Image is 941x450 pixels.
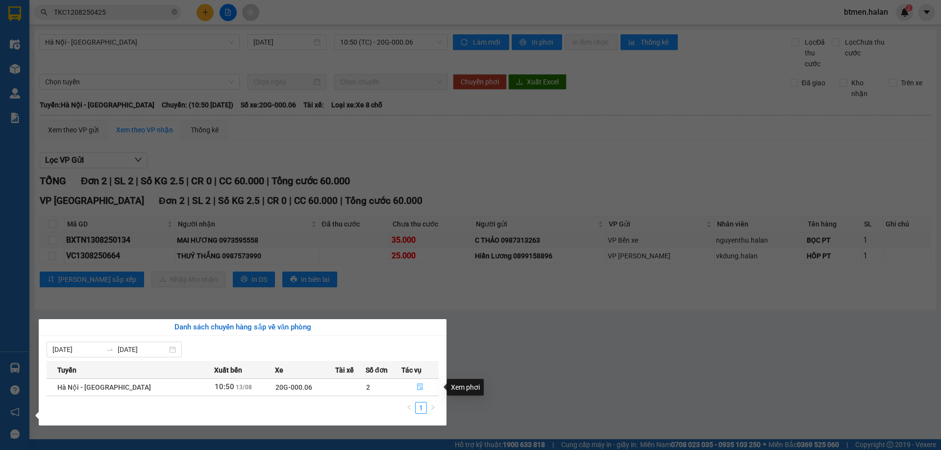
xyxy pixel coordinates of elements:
[427,402,439,414] li: Next Page
[214,365,242,375] span: Xuất bến
[106,346,114,353] span: to
[417,383,423,391] span: file-done
[236,384,252,391] span: 13/08
[401,365,421,375] span: Tác vụ
[275,383,312,391] span: 20G-000.06
[335,365,354,375] span: Tài xế
[430,404,436,410] span: right
[275,365,283,375] span: Xe
[57,365,76,375] span: Tuyến
[118,344,167,355] input: Đến ngày
[406,404,412,410] span: left
[402,379,439,395] button: file-done
[52,344,102,355] input: Từ ngày
[447,379,484,396] div: Xem phơi
[215,382,234,391] span: 10:50
[366,365,388,375] span: Số đơn
[366,383,370,391] span: 2
[403,402,415,414] button: left
[416,402,426,413] a: 1
[57,383,151,391] span: Hà Nội - [GEOGRAPHIC_DATA]
[415,402,427,414] li: 1
[427,402,439,414] button: right
[47,322,439,333] div: Danh sách chuyến hàng sắp về văn phòng
[403,402,415,414] li: Previous Page
[106,346,114,353] span: swap-right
